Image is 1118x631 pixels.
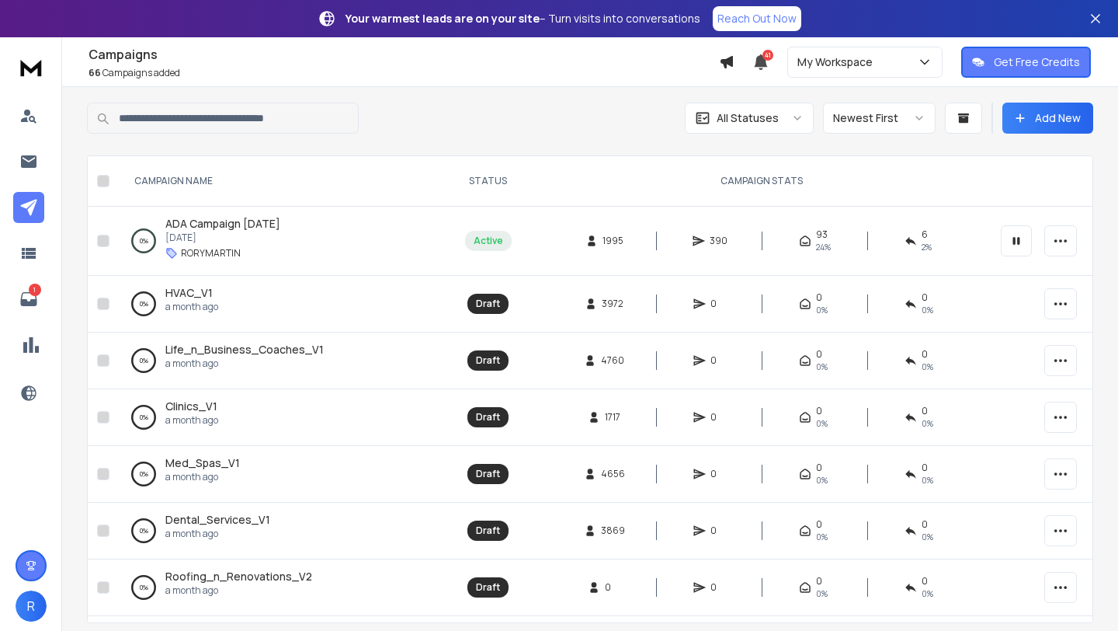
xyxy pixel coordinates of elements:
[532,156,991,207] th: CAMPAIGN STATS
[922,304,933,316] span: 0%
[140,296,148,312] p: 0 %
[816,304,828,316] span: 0%
[816,291,822,304] span: 0
[476,354,500,367] div: Draft
[13,284,44,315] a: 1
[165,455,240,470] span: Med_Spas_V1
[165,512,270,528] a: Dental_Services_V1
[165,569,312,584] a: Roofing_n_Renovations_V2
[922,417,933,430] span: 0%
[29,284,41,296] p: 1
[89,67,719,79] p: Campaigns added
[165,569,312,584] span: Roofing_n_Renovations_V2
[602,298,623,310] span: 3972
[816,575,822,587] span: 0
[1002,103,1093,134] button: Add New
[823,103,936,134] button: Newest First
[605,581,620,594] span: 0
[140,353,148,368] p: 0 %
[116,333,444,389] td: 0%Life_n_Business_Coaches_V1a month ago
[165,528,270,540] p: a month ago
[713,6,801,31] a: Reach Out Now
[816,405,822,417] span: 0
[601,525,625,537] span: 3869
[165,455,240,471] a: Med_Spas_V1
[116,389,444,446] td: 0%Clinics_V1a month ago
[717,110,779,126] p: All Statuses
[444,156,532,207] th: STATUS
[605,411,620,424] span: 1717
[922,531,933,543] span: 0%
[816,348,822,361] span: 0
[922,228,928,241] span: 6
[345,11,540,26] strong: Your warmest leads are on your site
[140,410,148,425] p: 0 %
[181,247,241,260] p: RORYMARTIN
[165,471,240,483] p: a month ago
[140,523,148,539] p: 0 %
[922,518,928,531] span: 0
[116,446,444,503] td: 0%Med_Spas_V1a month ago
[797,54,879,70] p: My Workspace
[165,216,280,232] a: ADA Campaign [DATE]
[165,414,218,427] p: a month ago
[165,399,217,413] span: Clinics_V1
[476,411,500,424] div: Draft
[922,361,933,373] span: 0%
[345,11,700,26] p: – Turn visits into conversations
[922,575,928,587] span: 0
[922,348,928,361] span: 0
[710,411,726,424] span: 0
[816,241,831,253] span: 24 %
[710,581,726,594] span: 0
[816,462,822,474] span: 0
[710,235,727,247] span: 390
[816,531,828,543] span: 0%
[816,518,822,531] span: 0
[116,207,444,276] td: 0%ADA Campaign [DATE][DATE]RORYMARTIN
[140,580,148,595] p: 0 %
[922,587,933,600] span: 0%
[116,276,444,333] td: 0%HVAC_V1a month ago
[476,581,500,594] div: Draft
[710,525,726,537] span: 0
[116,560,444,616] td: 0%Roofing_n_Renovations_V2a month ago
[816,361,828,373] span: 0%
[922,474,933,486] span: 0%
[165,285,213,300] span: HVAC_V1
[165,342,324,357] span: Life_n_Business_Coaches_V1
[16,591,47,622] button: R
[165,285,213,301] a: HVAC_V1
[476,298,500,310] div: Draft
[762,50,773,61] span: 41
[710,298,726,310] span: 0
[601,468,625,480] span: 4656
[601,354,624,367] span: 4760
[816,228,828,241] span: 93
[165,399,217,414] a: Clinics_V1
[961,47,1091,78] button: Get Free Credits
[816,474,828,486] span: 0%
[710,468,726,480] span: 0
[816,417,828,430] span: 0%
[717,11,797,26] p: Reach Out Now
[922,405,928,417] span: 0
[165,584,312,597] p: a month ago
[89,45,719,64] h1: Campaigns
[89,66,101,79] span: 66
[922,241,932,253] span: 2 %
[165,357,324,370] p: a month ago
[140,233,148,249] p: 0 %
[476,525,500,537] div: Draft
[116,156,444,207] th: CAMPAIGN NAME
[922,462,928,474] span: 0
[994,54,1080,70] p: Get Free Credits
[922,291,928,304] span: 0
[474,235,503,247] div: Active
[16,53,47,82] img: logo
[476,468,500,480] div: Draft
